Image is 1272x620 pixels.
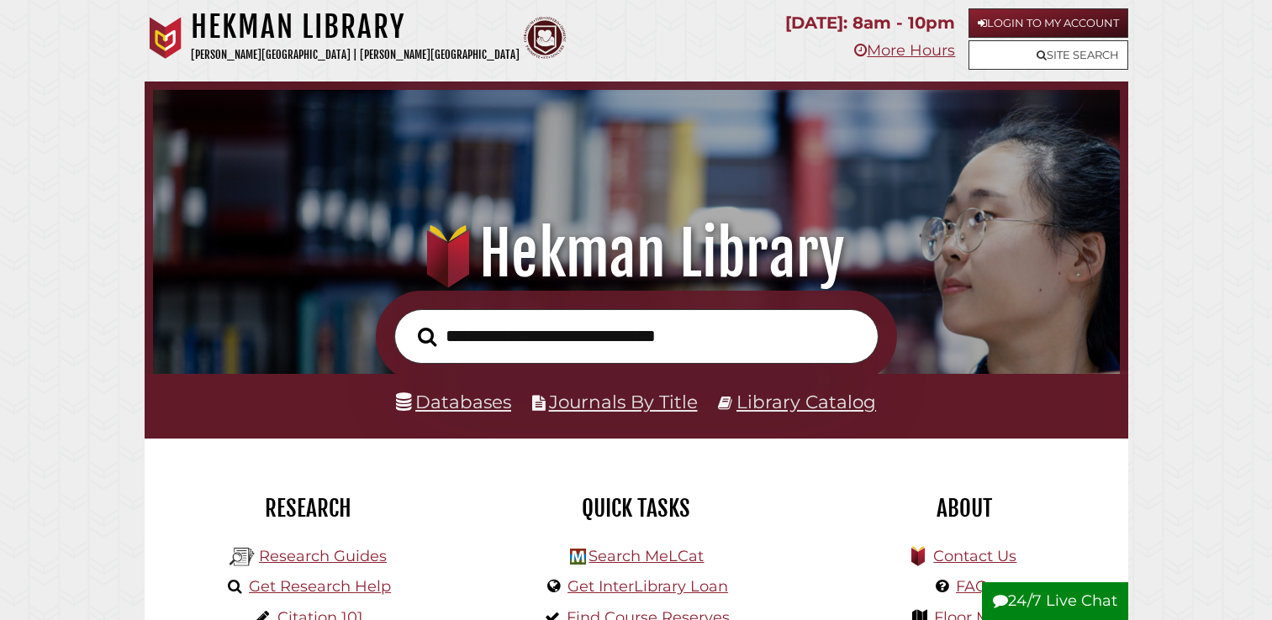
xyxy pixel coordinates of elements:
[418,326,436,346] i: Search
[524,17,566,59] img: Calvin Theological Seminary
[485,494,788,523] h2: Quick Tasks
[813,494,1116,523] h2: About
[969,40,1128,70] a: Site Search
[396,391,511,412] a: Databases
[969,8,1128,38] a: Login to My Account
[230,544,255,570] img: Hekman Library Logo
[854,41,955,60] a: More Hours
[157,494,460,523] h2: Research
[567,577,728,596] a: Get InterLibrary Loan
[588,547,704,565] a: Search MeLCat
[191,45,520,65] p: [PERSON_NAME][GEOGRAPHIC_DATA] | [PERSON_NAME][GEOGRAPHIC_DATA]
[785,8,955,38] p: [DATE]: 8am - 10pm
[549,391,698,412] a: Journals By Title
[570,549,586,565] img: Hekman Library Logo
[145,17,187,59] img: Calvin University
[956,577,995,596] a: FAQs
[191,8,520,45] h1: Hekman Library
[259,547,387,565] a: Research Guides
[736,391,876,412] a: Library Catalog
[249,577,391,596] a: Get Research Help
[172,217,1100,291] h1: Hekman Library
[933,547,1016,565] a: Contact Us
[409,323,445,352] button: Search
